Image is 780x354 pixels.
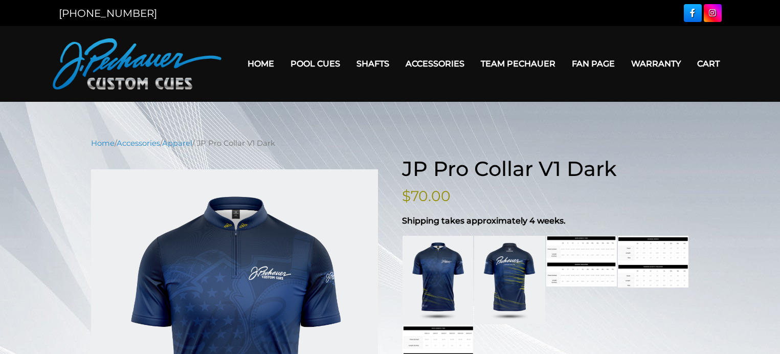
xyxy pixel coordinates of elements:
[59,7,157,19] a: [PHONE_NUMBER]
[402,187,411,205] span: $
[53,38,221,90] img: Pechauer Custom Cues
[91,138,689,149] nav: Breadcrumb
[239,51,282,77] a: Home
[564,51,623,77] a: Fan Page
[117,139,160,148] a: Accessories
[162,139,192,148] a: Apparel
[402,216,566,226] strong: Shipping takes approximately 4 weeks.
[397,51,473,77] a: Accessories
[623,51,689,77] a: Warranty
[473,51,564,77] a: Team Pechauer
[689,51,728,77] a: Cart
[402,157,689,181] h1: JP Pro Collar V1 Dark
[91,139,115,148] a: Home
[402,187,451,205] bdi: 70.00
[348,51,397,77] a: Shafts
[282,51,348,77] a: Pool Cues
